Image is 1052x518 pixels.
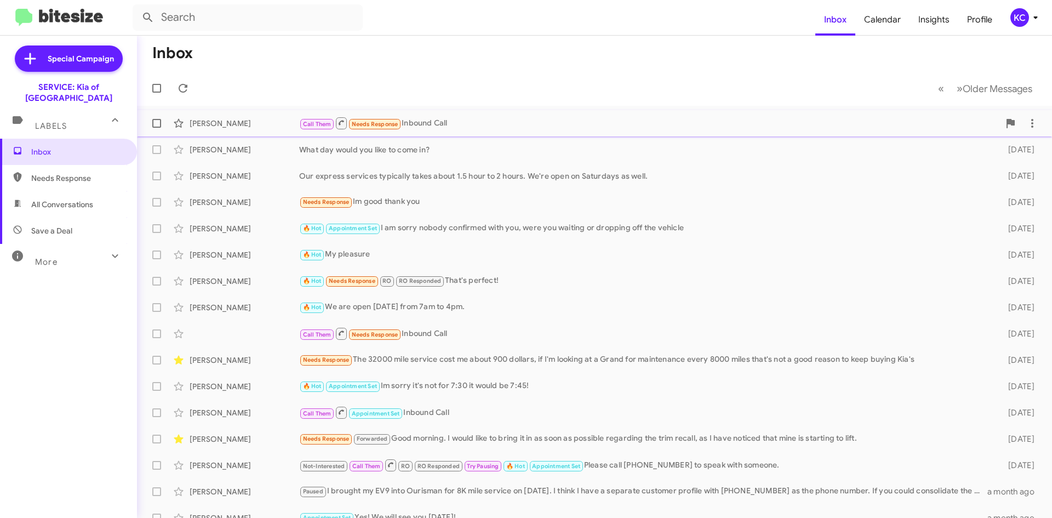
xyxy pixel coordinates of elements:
[299,275,991,287] div: That's perfect!
[354,434,390,445] span: Forwarded
[932,77,1039,100] nav: Page navigation example
[991,197,1043,208] div: [DATE]
[991,144,1043,155] div: [DATE]
[352,121,398,128] span: Needs Response
[303,488,323,495] span: Paused
[467,463,499,470] span: Try Pausing
[1001,8,1040,27] button: KC
[991,460,1043,471] div: [DATE]
[31,146,124,157] span: Inbox
[190,118,299,129] div: [PERSON_NAME]
[15,45,123,72] a: Special Campaign
[31,225,72,236] span: Save a Deal
[991,355,1043,366] div: [DATE]
[303,304,322,311] span: 🔥 Hot
[303,225,322,232] span: 🔥 Hot
[299,380,991,392] div: Im sorry it's not for 7:30 it would be 7:45!
[299,248,991,261] div: My pleasure
[190,407,299,418] div: [PERSON_NAME]
[303,383,322,390] span: 🔥 Hot
[352,463,381,470] span: Call Them
[190,144,299,155] div: [PERSON_NAME]
[190,355,299,366] div: [PERSON_NAME]
[991,249,1043,260] div: [DATE]
[31,173,124,184] span: Needs Response
[532,463,580,470] span: Appointment Set
[35,257,58,267] span: More
[299,432,991,445] div: Good morning. I would like to bring it in as soon as possible regarding the trim recall, as I hav...
[352,331,398,338] span: Needs Response
[815,4,855,36] a: Inbox
[299,144,991,155] div: What day would you like to come in?
[991,223,1043,234] div: [DATE]
[957,82,963,95] span: »
[190,223,299,234] div: [PERSON_NAME]
[303,435,350,442] span: Needs Response
[950,77,1039,100] button: Next
[991,170,1043,181] div: [DATE]
[190,381,299,392] div: [PERSON_NAME]
[963,83,1032,95] span: Older Messages
[399,277,441,284] span: RO Responded
[991,381,1043,392] div: [DATE]
[303,410,331,417] span: Call Them
[299,354,991,366] div: The 32000 mile service cost me about 900 dollars, if I'm looking at a Grand for maintenance every...
[931,77,951,100] button: Previous
[190,249,299,260] div: [PERSON_NAME]
[303,463,345,470] span: Not-Interested
[35,121,67,131] span: Labels
[991,434,1043,445] div: [DATE]
[855,4,910,36] a: Calendar
[299,458,991,472] div: Please call [PHONE_NUMBER] to speak with someone.
[303,331,331,338] span: Call Them
[190,197,299,208] div: [PERSON_NAME]
[303,121,331,128] span: Call Them
[190,486,299,497] div: [PERSON_NAME]
[991,302,1043,313] div: [DATE]
[133,4,363,31] input: Search
[329,383,377,390] span: Appointment Set
[418,463,460,470] span: RO Responded
[190,434,299,445] div: [PERSON_NAME]
[190,302,299,313] div: [PERSON_NAME]
[991,276,1043,287] div: [DATE]
[299,196,991,208] div: Im good thank you
[299,170,991,181] div: Our express services typically takes about 1.5 hour to 2 hours. We're open on Saturdays as well.
[152,44,193,62] h1: Inbox
[303,251,322,258] span: 🔥 Hot
[303,198,350,206] span: Needs Response
[991,328,1043,339] div: [DATE]
[987,486,1043,497] div: a month ago
[190,460,299,471] div: [PERSON_NAME]
[190,170,299,181] div: [PERSON_NAME]
[303,277,322,284] span: 🔥 Hot
[329,225,377,232] span: Appointment Set
[299,116,999,130] div: Inbound Call
[352,410,400,417] span: Appointment Set
[958,4,1001,36] a: Profile
[299,301,991,314] div: We are open [DATE] from 7am to 4pm.
[329,277,375,284] span: Needs Response
[382,277,391,284] span: RO
[299,485,987,498] div: I brought my EV9 into Ourisman for 8K mile service on [DATE]. I think I have a separate customer ...
[31,199,93,210] span: All Conversations
[48,53,114,64] span: Special Campaign
[506,463,525,470] span: 🔥 Hot
[299,222,991,235] div: I am sorry nobody confirmed with you, were you waiting or dropping off the vehicle
[401,463,410,470] span: RO
[910,4,958,36] a: Insights
[1010,8,1029,27] div: KC
[991,407,1043,418] div: [DATE]
[303,356,350,363] span: Needs Response
[938,82,944,95] span: «
[190,276,299,287] div: [PERSON_NAME]
[299,406,991,419] div: Inbound Call
[299,327,991,340] div: Inbound Call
